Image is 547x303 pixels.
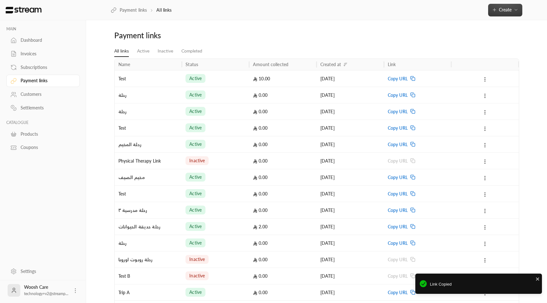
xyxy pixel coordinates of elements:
p: All links [156,7,172,13]
div: Test [118,71,178,87]
div: رحلة حديقة الحيوانات [118,219,178,235]
span: Copy URL [388,186,408,202]
div: Settings [21,268,72,275]
span: active [189,289,202,295]
span: active [189,92,202,98]
div: [DATE] [320,219,380,235]
span: active [189,141,202,147]
span: Copy URL [388,71,408,87]
img: Logo [5,7,42,14]
span: inactive [189,158,205,164]
a: Inactive [158,46,173,57]
a: Payment links [111,7,147,13]
div: [DATE] [320,186,380,202]
span: Copy URL [388,120,408,136]
div: [DATE] [320,120,380,136]
button: Sort [342,61,349,68]
div: [DATE] [320,251,380,268]
a: Settings [6,265,80,277]
span: technology+v2@streamp... [24,291,68,296]
div: Trip A [118,284,178,300]
span: active [189,125,202,131]
div: 0.00 [253,268,313,284]
a: Invoices [6,48,80,60]
div: 0.00 [253,153,313,169]
div: Invoices [21,51,72,57]
span: Copy URL [388,136,408,152]
span: Copy URL [388,169,408,185]
button: Create [488,4,522,16]
a: Customers [6,88,80,101]
a: Coupons [6,141,80,154]
div: مخيم الصيف [118,169,178,185]
a: Active [137,46,149,57]
div: [DATE] [320,153,380,169]
div: Link [388,62,396,67]
span: Copy URL [388,202,408,218]
div: 0.00 [253,120,313,136]
div: 0.00 [253,136,313,152]
a: All links [114,46,129,57]
div: 0.00 [253,87,313,103]
span: Copy URL [388,284,408,300]
p: CATALOGUE [6,120,80,125]
div: [DATE] [320,268,380,284]
div: Payment links [114,30,245,40]
div: Settlements [21,105,72,111]
span: active [189,240,202,246]
span: inactive [189,256,205,263]
span: active [189,75,202,82]
span: Copy URL [388,87,408,103]
div: [DATE] [320,136,380,152]
div: [DATE] [320,87,380,103]
span: Link Copied [430,281,538,288]
div: Name [118,62,130,67]
span: Copy URL [388,268,408,284]
div: Test B [118,268,178,284]
span: Copy URL [388,251,408,268]
div: رحلة [118,235,178,251]
div: Amount collected [253,62,288,67]
div: [DATE] [320,103,380,120]
div: Coupons [21,144,72,151]
div: 10.00 [253,71,313,87]
div: 0.00 [253,202,313,218]
a: Payment links [6,75,80,87]
span: inactive [189,273,205,279]
div: Status [185,62,198,67]
div: [DATE] [320,71,380,87]
div: رحلة [118,87,178,103]
span: active [189,190,202,197]
div: رحلة مدرسية ٣ [118,202,178,218]
a: Subscriptions [6,61,80,73]
div: [DATE] [320,169,380,185]
p: MAIN [6,27,80,32]
div: [DATE] [320,284,380,300]
div: 0.00 [253,251,313,268]
div: Physical Therapy Link [118,153,178,169]
div: Customers [21,91,72,97]
div: Dashboard [21,37,72,43]
a: Completed [181,46,202,57]
div: Payment links [21,77,72,84]
div: رحلة روبوت اوروبا [118,251,178,268]
div: Woosh Care [24,284,68,297]
span: active [189,223,202,230]
div: Subscriptions [21,64,72,71]
div: 0.00 [253,284,313,300]
span: Create [499,7,512,12]
nav: breadcrumb [111,7,172,13]
span: Copy URL [388,219,408,235]
div: Test [118,186,178,202]
span: Copy URL [388,103,408,120]
div: [DATE] [320,202,380,218]
div: رحلة المخيم [118,136,178,152]
a: Dashboard [6,34,80,46]
div: Products [21,131,72,137]
a: Products [6,128,80,140]
span: active [189,108,202,114]
span: active [189,207,202,213]
div: 0.00 [253,235,313,251]
span: Copy URL [388,235,408,251]
div: 0.00 [253,103,313,120]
